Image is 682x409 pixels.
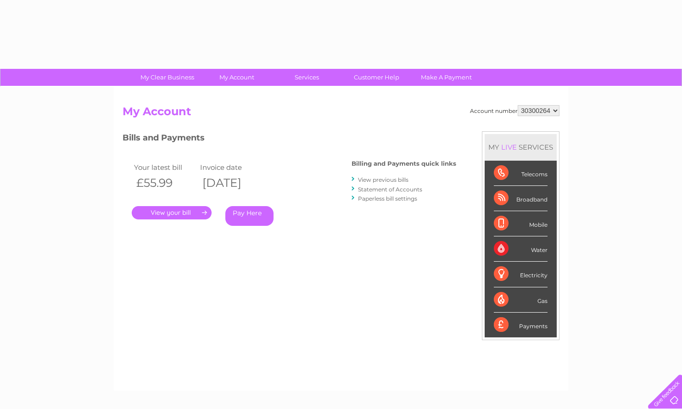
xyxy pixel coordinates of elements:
a: . [132,206,212,219]
div: Mobile [494,211,548,236]
div: LIVE [499,143,519,151]
a: Make A Payment [408,69,484,86]
th: £55.99 [132,174,198,192]
a: My Clear Business [129,69,205,86]
a: Statement of Accounts [358,186,422,193]
td: Your latest bill [132,161,198,174]
div: Broadband [494,186,548,211]
div: MY SERVICES [485,134,557,160]
a: My Account [199,69,275,86]
div: Payments [494,313,548,337]
div: Water [494,236,548,262]
a: View previous bills [358,176,408,183]
th: [DATE] [198,174,264,192]
div: Electricity [494,262,548,287]
div: Account number [470,105,559,116]
h2: My Account [123,105,559,123]
a: Services [269,69,345,86]
a: Customer Help [339,69,414,86]
td: Invoice date [198,161,264,174]
div: Gas [494,287,548,313]
a: Pay Here [225,206,274,226]
div: Telecoms [494,161,548,186]
h3: Bills and Payments [123,131,456,147]
h4: Billing and Payments quick links [352,160,456,167]
a: Paperless bill settings [358,195,417,202]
